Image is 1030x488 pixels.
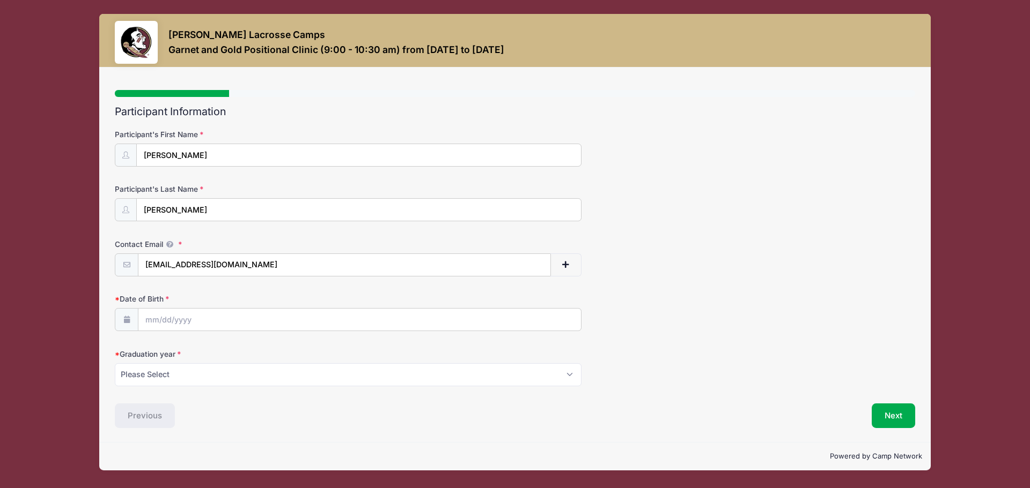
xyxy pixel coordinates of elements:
h3: Garnet and Gold Positional Clinic (9:00 - 10:30 am) from [DATE] to [DATE] [168,44,504,55]
label: Date of Birth [115,294,381,304]
h3: [PERSON_NAME] Lacrosse Camps [168,29,504,40]
label: Participant's Last Name [115,184,381,194]
button: Next [872,403,915,428]
h2: Participant Information [115,106,915,118]
input: mm/dd/yyyy [138,308,582,331]
label: Graduation year [115,349,381,359]
input: Participant's Last Name [136,198,582,221]
label: Contact Email [115,239,381,250]
input: email@email.com [138,253,551,276]
p: Powered by Camp Network [108,451,922,462]
label: Participant's First Name [115,129,381,140]
input: Participant's First Name [136,144,582,167]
